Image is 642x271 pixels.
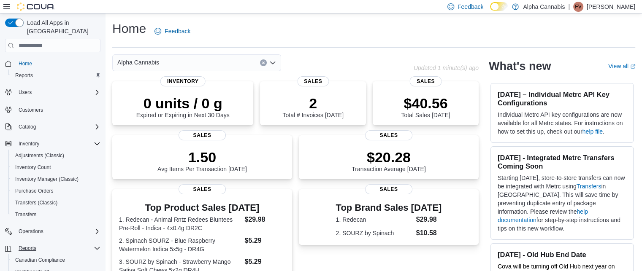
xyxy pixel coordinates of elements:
[401,95,450,112] p: $40.56
[244,257,285,267] dd: $5.29
[12,198,61,208] a: Transfers (Classic)
[165,27,190,35] span: Feedback
[416,215,442,225] dd: $29.98
[15,226,100,236] span: Operations
[498,90,626,107] h3: [DATE] – Individual Metrc API Key Configurations
[119,236,241,253] dt: 2. Spinach SOURZ - Blue Raspberry Watermelon Indica 5x5g - DR4G
[15,104,100,115] span: Customers
[15,152,64,159] span: Adjustments (Classic)
[12,174,82,184] a: Inventory Manager (Classic)
[352,149,426,166] p: $20.28
[573,2,583,12] div: Francis Villeneuve
[498,208,588,223] a: help documentation
[582,128,603,135] a: help file
[15,122,100,132] span: Catalog
[336,229,413,237] dt: 2. SOURZ by Spinach
[15,87,35,97] button: Users
[15,243,40,253] button: Reports
[179,184,226,194] span: Sales
[15,199,57,206] span: Transfers (Classic)
[269,59,276,66] button: Open list of options
[260,59,267,66] button: Clear input
[136,95,230,112] p: 0 units / 0 g
[282,95,343,118] div: Total # Invoices [DATE]
[117,57,159,67] span: Alpha Cannabis
[136,95,230,118] div: Expired or Expiring in Next 30 Days
[17,3,55,11] img: Cova
[8,197,104,209] button: Transfers (Classic)
[2,138,104,150] button: Inventory
[157,149,247,172] div: Avg Items Per Transaction [DATE]
[15,105,46,115] a: Customers
[365,130,412,140] span: Sales
[12,70,100,80] span: Reports
[2,103,104,115] button: Customers
[160,76,206,86] span: Inventory
[15,243,100,253] span: Reports
[8,161,104,173] button: Inventory Count
[15,58,100,69] span: Home
[416,228,442,238] dd: $10.58
[458,3,483,11] span: Feedback
[244,215,285,225] dd: $29.98
[2,86,104,98] button: Users
[8,209,104,220] button: Transfers
[24,19,100,35] span: Load All Apps in [GEOGRAPHIC_DATA]
[157,149,247,166] p: 1.50
[490,2,508,11] input: Dark Mode
[15,122,39,132] button: Catalog
[2,225,104,237] button: Operations
[498,153,626,170] h3: [DATE] - Integrated Metrc Transfers Coming Soon
[8,70,104,81] button: Reports
[151,23,194,40] a: Feedback
[12,174,100,184] span: Inventory Manager (Classic)
[2,121,104,133] button: Catalog
[336,203,442,213] h3: Top Brand Sales [DATE]
[119,203,285,213] h3: Top Product Sales [DATE]
[12,162,54,172] a: Inventory Count
[119,215,241,232] dt: 1. Redecan - Animal Rntz Redees Bluntees Pre-Roll - Indica - 4x0.4g DR2C
[12,255,68,265] a: Canadian Compliance
[575,2,581,12] span: FV
[12,162,100,172] span: Inventory Count
[2,57,104,70] button: Home
[15,176,79,182] span: Inventory Manager (Classic)
[15,257,65,263] span: Canadian Compliance
[489,59,551,73] h2: What's new
[15,87,100,97] span: Users
[336,215,413,224] dt: 1. Redecan
[365,184,412,194] span: Sales
[498,174,626,233] p: Starting [DATE], store-to-store transfers can now be integrated with Metrc using in [GEOGRAPHIC_D...
[12,209,100,220] span: Transfers
[12,150,68,161] a: Adjustments (Classic)
[498,250,626,259] h3: [DATE] - Old Hub End Date
[282,95,343,112] p: 2
[8,254,104,266] button: Canadian Compliance
[608,63,635,70] a: View allExternal link
[12,186,57,196] a: Purchase Orders
[19,60,32,67] span: Home
[8,173,104,185] button: Inventory Manager (Classic)
[19,245,36,252] span: Reports
[112,20,146,37] h1: Home
[523,2,565,12] p: Alpha Cannabis
[12,255,100,265] span: Canadian Compliance
[19,107,43,113] span: Customers
[15,139,100,149] span: Inventory
[12,209,40,220] a: Transfers
[498,110,626,136] p: Individual Metrc API key configurations are now available for all Metrc states. For instructions ...
[8,185,104,197] button: Purchase Orders
[568,2,570,12] p: |
[15,139,43,149] button: Inventory
[410,76,442,86] span: Sales
[12,198,100,208] span: Transfers (Classic)
[244,236,285,246] dd: $5.29
[15,226,47,236] button: Operations
[19,228,43,235] span: Operations
[12,150,100,161] span: Adjustments (Classic)
[8,150,104,161] button: Adjustments (Classic)
[12,186,100,196] span: Purchase Orders
[15,72,33,79] span: Reports
[19,123,36,130] span: Catalog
